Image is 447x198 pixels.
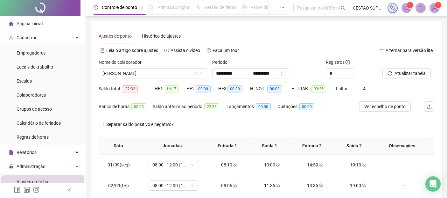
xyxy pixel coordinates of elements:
[342,182,374,189] div: 19:00
[213,182,246,189] div: 08:06
[341,6,346,11] span: search
[280,5,284,10] span: ellipsis
[361,163,366,167] span: team
[164,85,179,92] span: 16:17
[153,103,227,110] div: Saldo anterior ao período:
[245,71,250,76] span: to
[94,5,98,10] span: clock-circle
[245,71,250,76] span: swap-right
[9,150,13,155] span: file
[99,33,132,39] span: Ajustes de ponto
[375,137,429,155] th: Observações
[248,137,291,155] th: Saída 1
[102,5,137,10] span: Controle de ponto
[100,48,105,53] span: file-text
[250,5,275,10] span: Painel do DP
[353,4,384,11] span: CESTAO SUPERMERCADOS
[17,164,45,169] span: Administração
[404,5,409,11] span: notification
[267,85,282,92] span: 00:00
[102,69,203,78] span: DANIELE SANTOS DA SILVA
[318,183,323,188] span: team
[99,103,153,110] div: Banco de horas:
[232,183,237,188] span: team
[104,121,176,128] span: Separar saldo positivo e negativo?
[435,2,441,8] sup: Atualize o seu contato no menu Meus Dados
[407,2,413,8] sup: 1
[17,150,37,155] span: Relatórios
[206,48,211,53] span: history
[275,183,280,188] span: team
[33,187,39,193] span: instagram
[193,71,197,75] span: filter
[152,181,194,190] span: 08:00 - 12:00 | 14:00 - 17:00
[250,85,291,92] div: H. NOT.:
[427,104,432,109] span: upload
[299,161,332,168] div: 14:59
[213,48,239,53] span: Faça um tour
[380,142,424,149] span: Observações
[256,103,271,110] span: 00:00
[333,137,375,155] th: Saída 2
[17,135,49,140] span: Regras de horas
[425,176,441,192] div: Open Intercom Messenger
[171,48,200,53] span: Assista o vídeo
[108,162,130,167] span: 01/09(seg)
[256,182,289,189] div: 11:35
[382,68,431,78] button: Atualizar tabela
[430,3,439,13] img: 84849
[318,163,323,167] span: team
[17,21,43,26] span: Página inicial
[17,92,46,98] span: Colaboradores
[14,187,20,193] span: facebook
[242,5,247,10] span: dashboard
[196,85,211,92] span: 00:00
[359,101,411,112] button: Ver espelho de ponto
[9,21,13,26] span: home
[232,163,237,167] span: team
[9,164,13,169] span: lock
[388,71,392,76] span: reload
[17,64,53,70] span: Locais de trabalho
[196,5,200,10] span: sun
[200,71,204,75] span: down
[138,137,206,155] th: Jornadas
[157,5,190,10] span: Admissão digital
[186,85,218,92] div: HE 2:
[409,3,411,7] span: 1
[17,50,45,55] span: Empregadores
[418,5,423,11] span: bell
[213,161,246,168] div: 08:10
[212,59,232,66] label: Período
[99,85,155,92] div: Saldo total:
[99,59,146,66] label: Nome do colaborador
[363,86,366,91] span: 4
[385,161,422,168] div: -
[291,85,336,92] div: H. TRAB.:
[364,103,406,110] span: Ver espelho de ponto
[361,183,366,188] span: team
[67,188,72,193] span: left
[155,85,186,92] div: HE 1:
[152,160,194,170] span: 08:00 - 12:00 | 14:00 - 17:00
[218,85,250,92] div: HE 3:
[149,5,154,10] span: file-done
[142,33,181,39] span: Histórico de ajustes
[342,161,374,168] div: 19:13
[299,182,332,189] div: 13:35
[17,78,32,84] span: Escalas
[227,103,277,110] div: Lançamentos:
[99,137,138,155] th: Data
[386,48,433,53] span: Alternar para versão lite
[299,103,314,110] span: 00:00
[277,103,322,110] div: Quitações:
[336,86,350,91] span: Faltas:
[311,85,326,92] span: 93:25
[275,163,280,167] span: team
[227,85,242,92] span: 00:00
[9,35,13,40] span: user-add
[395,70,426,77] span: Atualizar tabela
[106,48,158,53] span: Leia o artigo sobre ajustes
[346,60,350,64] span: info-circle
[164,48,169,53] span: youtube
